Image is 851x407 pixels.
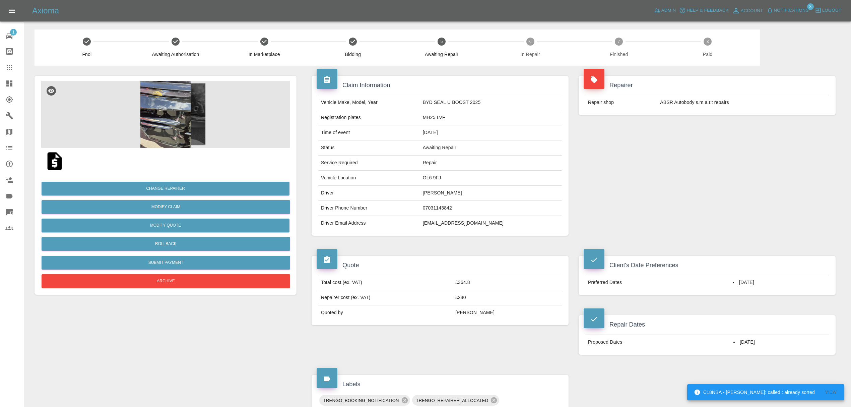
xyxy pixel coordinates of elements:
[4,3,20,19] button: Open drawer
[412,395,500,406] div: TRENGO_REPAIRER_ALLOCATED
[420,201,562,216] td: 07031143842
[32,5,59,16] h5: Axioma
[822,7,841,14] span: Logout
[420,186,562,201] td: [PERSON_NAME]
[694,386,815,398] div: C18NBA - [PERSON_NAME]: called : already sorted
[453,275,562,290] td: £364.8
[733,339,826,346] li: [DATE]
[42,200,290,214] a: Modify Claim
[42,274,290,288] button: Archive
[420,95,562,110] td: BYD SEAL U BOOST 2025
[584,81,831,90] h4: Repairer
[420,125,562,140] td: [DATE]
[661,7,676,14] span: Admin
[730,5,765,16] a: Account
[585,95,657,110] td: Repair shop
[657,95,829,110] td: ABSR Autobody s.m.a.r.t repairs
[765,5,810,16] button: Notifications
[319,395,410,406] div: TRENGO_BOOKING_NOTIFICATION
[10,29,17,36] span: 1
[318,140,420,156] td: Status
[420,171,562,186] td: OL6 9FJ
[222,51,306,58] span: In Marketplace
[420,140,562,156] td: Awaiting Repair
[820,387,842,398] button: View
[577,51,661,58] span: Finished
[707,39,709,44] text: 8
[652,5,678,16] a: Admin
[317,380,564,389] h4: Labels
[453,305,562,320] td: [PERSON_NAME]
[584,320,831,329] h4: Repair Dates
[318,275,453,290] td: Total cost (ex. VAT)
[42,219,289,232] button: Modify Quote
[311,51,395,58] span: Bidding
[420,216,562,231] td: [EMAIL_ADDRESS][DOMAIN_NAME]
[318,201,420,216] td: Driver Phone Number
[813,5,843,16] button: Logout
[318,95,420,110] td: Vehicle Make, Model, Year
[317,261,564,270] h4: Quote
[441,39,443,44] text: 5
[319,397,403,404] span: TRENGO_BOOKING_NOTIFICATION
[686,7,728,14] span: Help & Feedback
[42,256,290,270] button: Submit Payment
[585,335,731,349] td: Proposed Dates
[400,51,483,58] span: Awaiting Repair
[774,7,809,14] span: Notifications
[134,51,217,58] span: Awaiting Authorisation
[45,51,129,58] span: Fnol
[488,51,572,58] span: In Repair
[318,171,420,186] td: Vehicle Location
[318,290,453,305] td: Repairer cost (ex. VAT)
[412,397,493,404] span: TRENGO_REPAIRER_ALLOCATED
[618,39,620,44] text: 7
[318,156,420,171] td: Service Required
[666,51,749,58] span: Paid
[318,110,420,125] td: Registration plates
[453,290,562,305] td: £240
[584,261,831,270] h4: Client's Date Preferences
[318,305,453,320] td: Quoted by
[677,5,730,16] button: Help & Feedback
[317,81,564,90] h4: Claim Information
[318,186,420,201] td: Driver
[318,125,420,140] td: Time of event
[41,81,290,148] img: 02eb435e-5747-4c53-98c8-ec1059f45ae0
[807,3,814,10] span: 3
[420,156,562,171] td: Repair
[44,151,65,172] img: qt_1SI7sOA4aDea5wMjTHvG8Pmu
[741,7,763,15] span: Account
[733,279,826,286] li: [DATE]
[529,39,531,44] text: 6
[42,182,289,195] button: Change Repairer
[318,216,420,231] td: Driver Email Address
[42,237,290,251] button: Rollback
[420,110,562,125] td: MH25 LVF
[585,275,730,290] td: Preferred Dates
